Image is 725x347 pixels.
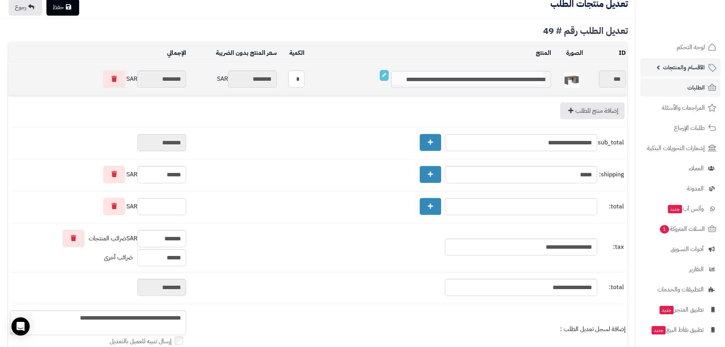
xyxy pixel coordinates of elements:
[660,225,669,233] span: 1
[673,21,718,37] img: logo-2.png
[8,43,188,64] td: الإجمالي
[89,234,126,243] span: ضرائب المنتجات
[599,202,624,211] span: total:
[641,240,720,258] a: أدوات التسويق
[687,183,704,194] span: المدونة
[659,224,705,234] span: السلات المتروكة
[641,139,720,157] a: إشعارات التحويلات البنكية
[10,70,186,88] div: SAR
[660,306,674,314] span: جديد
[10,230,186,247] div: SAR
[641,280,720,299] a: التطبيقات والخدمات
[689,163,704,174] span: العملاء
[641,78,720,97] a: الطلبات
[641,260,720,278] a: التقارير
[190,325,626,334] div: إضافة لسجل تعديل الطلب :
[641,301,720,319] a: تطبيق المتجرجديد
[599,138,624,147] span: sub_total:
[190,70,277,88] div: SAR
[560,102,625,119] a: إضافة منتج للطلب
[306,43,553,64] td: المنتج
[641,99,720,117] a: المراجعات والأسئلة
[647,143,705,154] span: إشعارات التحويلات البنكية
[674,123,705,133] span: طلبات الإرجاع
[641,321,720,339] a: تطبيق نقاط البيعجديد
[279,43,306,64] td: الكمية
[641,38,720,56] a: لوحة التحكم
[677,42,705,53] span: لوحة التحكم
[599,243,624,251] span: tax:
[652,326,666,334] span: جديد
[553,43,585,64] td: الصورة
[687,82,705,93] span: الطلبات
[8,26,628,35] div: تعديل الطلب رقم # 49
[657,284,704,295] span: التطبيقات والخدمات
[668,205,682,213] span: جديد
[10,198,186,215] div: SAR
[564,72,579,88] img: 1755671544-1-40x40.jpg
[641,119,720,137] a: طلبات الإرجاع
[585,43,628,64] td: ID
[671,244,704,254] span: أدوات التسويق
[641,220,720,238] a: السلات المتروكة1
[104,253,133,262] span: ضرائب أخرى
[641,179,720,198] a: المدونة
[10,166,186,183] div: SAR
[659,304,704,315] span: تطبيق المتجر
[651,325,704,335] span: تطبيق نقاط البيع
[175,336,183,345] input: إرسال تنبيه للعميل بالتعديل
[599,283,624,292] span: total:
[689,264,704,275] span: التقارير
[110,337,186,346] label: إرسال تنبيه للعميل بالتعديل
[599,170,624,179] span: shipping:
[667,203,704,214] span: وآتس آب
[641,200,720,218] a: وآتس آبجديد
[11,317,30,336] div: Open Intercom Messenger
[662,102,705,113] span: المراجعات والأسئلة
[641,159,720,177] a: العملاء
[663,62,705,73] span: الأقسام والمنتجات
[188,43,279,64] td: سعر المنتج بدون الضريبة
